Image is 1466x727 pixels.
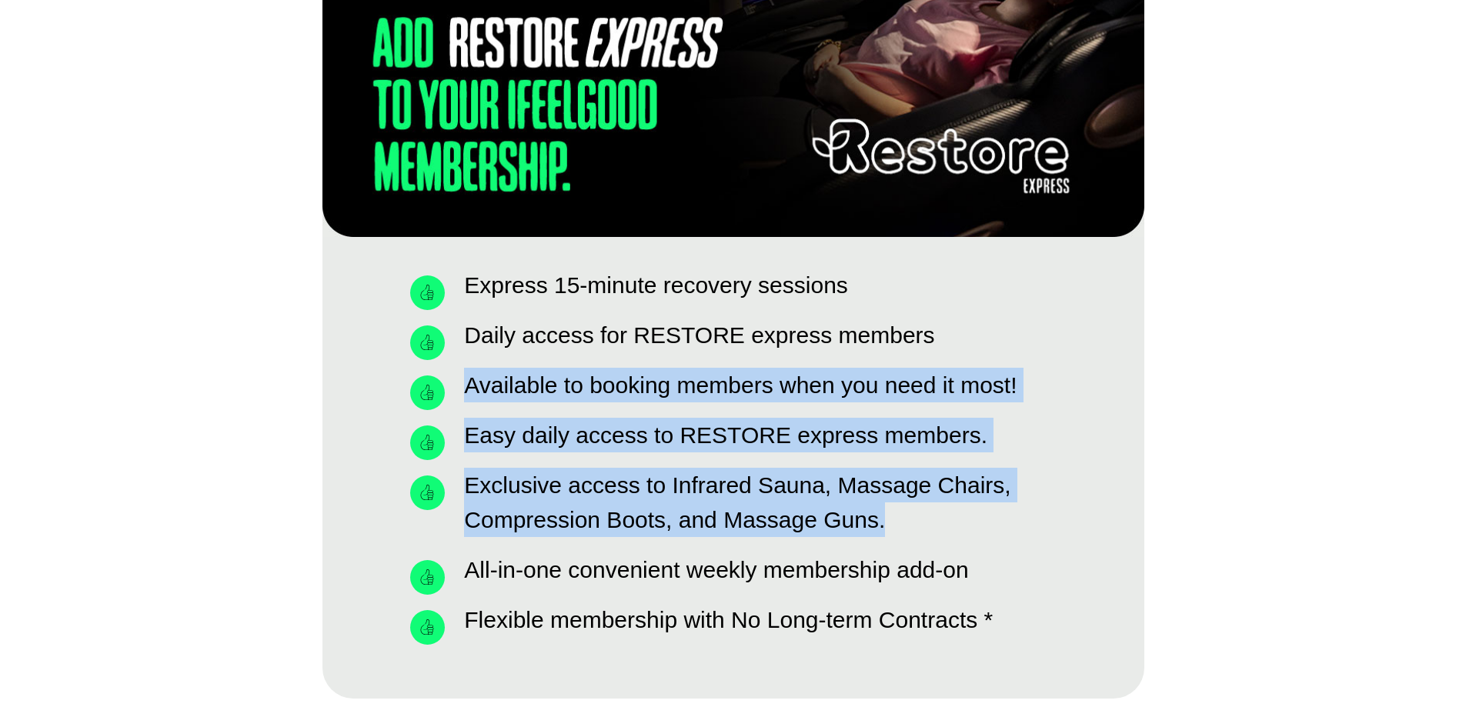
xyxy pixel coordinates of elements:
[460,368,1017,402] span: Available to booking members when you need it most!
[460,552,968,587] span: All-in-one convenient weekly membership add-on
[460,602,993,637] span: Flexible membership with No Long-term Contracts *
[460,468,1055,537] span: Exclusive access to Infrared Sauna, Massage Chairs, Compression Boots, and Massage Guns.
[460,268,848,302] span: Express 15-minute recovery sessions
[460,418,987,452] span: Easy daily access to RESTORE express members.
[460,318,934,352] span: Daily access for RESTORE express members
